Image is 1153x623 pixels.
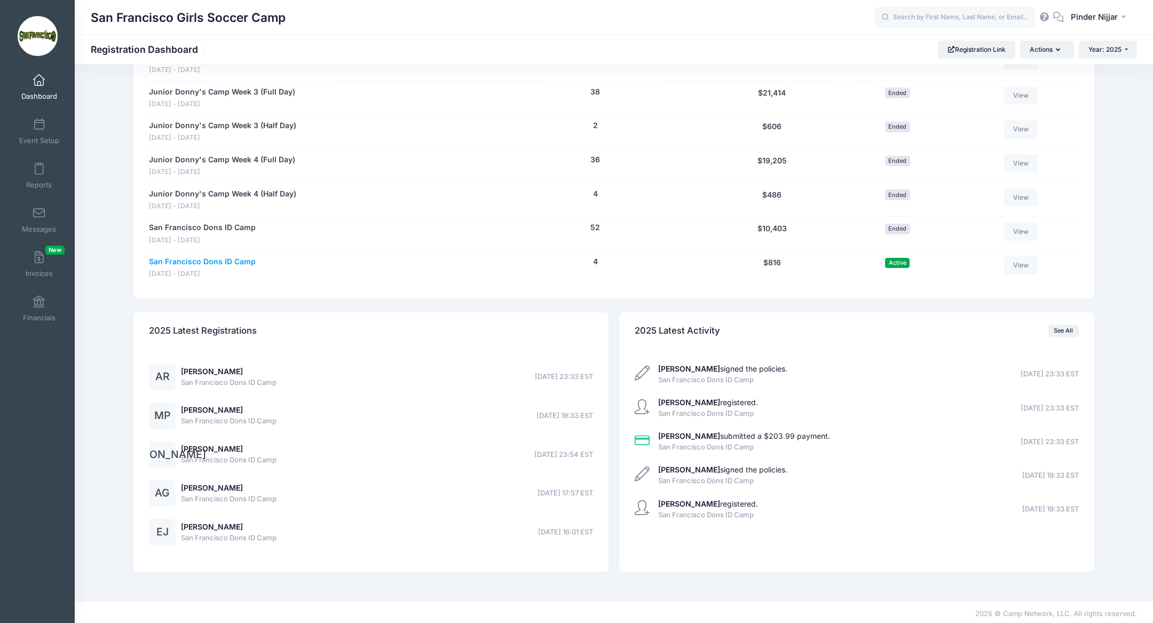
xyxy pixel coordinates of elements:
a: View [1004,86,1038,105]
a: View [1004,256,1038,274]
a: View [1004,120,1038,138]
button: 38 [590,86,600,98]
a: [PERSON_NAME]registered. [658,499,758,508]
h4: 2025 Latest Registrations [149,316,257,346]
span: [DATE] - [DATE] [149,269,256,279]
span: [DATE] 16:01 EST [538,527,593,538]
span: Ended [885,190,910,200]
a: View [1004,222,1038,240]
div: $816 [707,256,837,279]
span: San Francisco Dons ID Camp [658,375,787,385]
div: $21,414 [707,86,837,109]
a: EJ [149,528,176,537]
button: 4 [593,188,598,200]
span: [DATE] 23:54 EST [534,449,593,460]
span: [DATE] 19:33 EST [536,411,593,421]
strong: [PERSON_NAME] [658,465,720,474]
a: Reports [14,157,65,194]
span: [DATE] 23:33 EST [535,372,593,382]
a: Junior Donny's Camp Week 4 (Full Day) [149,154,295,165]
span: Event Setup [19,136,59,145]
a: [PERSON_NAME] [181,405,243,414]
img: San Francisco Girls Soccer Camp [18,16,58,56]
span: Ended [885,122,910,132]
span: [DATE] - [DATE] [149,201,296,211]
a: View [1004,154,1038,172]
div: $19,205 [707,154,837,177]
span: San Francisco Dons ID Camp [181,455,277,466]
div: $486 [707,188,837,211]
button: Year: 2025 [1079,41,1137,59]
a: Junior Donny's Camp Week 3 (Full Day) [149,86,295,98]
div: [PERSON_NAME] [149,441,176,468]
button: 2 [593,120,598,131]
a: [PERSON_NAME]signed the policies. [658,465,787,474]
span: [DATE] - [DATE] [149,133,296,143]
a: AG [149,489,176,498]
span: San Francisco Dons ID Camp [181,377,277,388]
span: [DATE] 23:33 EST [1021,437,1079,447]
div: AR [149,364,176,390]
span: San Francisco Dons ID Camp [181,533,277,543]
a: San Francisco Dons ID Camp [149,222,256,233]
a: AR [149,373,176,382]
span: Ended [885,88,910,98]
a: Financials [14,290,65,327]
a: San Francisco Dons ID Camp [149,256,256,267]
span: San Francisco Dons ID Camp [658,408,758,419]
div: EJ [149,519,176,546]
h4: 2025 Latest Activity [635,316,720,346]
button: Actions [1020,41,1073,59]
span: San Francisco Dons ID Camp [181,416,277,427]
a: [PERSON_NAME]signed the policies. [658,364,787,373]
h1: San Francisco Girls Soccer Camp [91,5,286,30]
span: San Francisco Dons ID Camp [658,476,787,486]
span: San Francisco Dons ID Camp [181,494,277,504]
span: Messages [22,225,56,234]
span: San Francisco Dons ID Camp [658,442,830,453]
span: [DATE] - [DATE] [149,65,296,75]
span: Active [885,258,910,268]
span: [DATE] 23:33 EST [1021,403,1079,414]
div: $606 [707,120,837,143]
span: 2025 © Camp Network, LLC. All rights reserved. [975,609,1137,618]
input: Search by First Name, Last Name, or Email... [875,7,1035,28]
a: Dashboard [14,68,65,106]
strong: [PERSON_NAME] [658,499,720,508]
a: Junior Donny's Camp Week 4 (Half Day) [149,188,296,200]
a: See All [1048,325,1079,337]
a: Event Setup [14,113,65,150]
span: Financials [23,313,56,322]
span: Invoices [26,269,53,278]
a: [PERSON_NAME] [181,444,243,453]
strong: [PERSON_NAME] [658,364,720,373]
a: Messages [14,201,65,239]
strong: [PERSON_NAME] [658,398,720,407]
span: [DATE] 17:57 EST [538,488,593,499]
span: Ended [885,224,910,234]
a: Junior Donny's Camp Week 3 (Half Day) [149,120,296,131]
span: [DATE] - [DATE] [149,235,256,246]
span: [DATE] 23:33 EST [1021,369,1079,380]
a: [PERSON_NAME] [181,367,243,376]
div: AG [149,480,176,507]
span: San Francisco Dons ID Camp [658,510,758,521]
a: [PERSON_NAME]submitted a $203.99 payment. [658,431,830,440]
span: Ended [885,156,910,166]
span: Reports [26,180,52,190]
a: MP [149,412,176,421]
span: [DATE] 19:33 EST [1022,470,1079,481]
a: [PERSON_NAME] [181,522,243,531]
h1: Registration Dashboard [91,44,207,55]
span: [DATE] - [DATE] [149,99,295,109]
button: 36 [590,154,600,165]
button: 52 [590,222,600,233]
span: Pinder Nijjar [1071,11,1118,23]
a: [PERSON_NAME] [149,451,176,460]
span: [DATE] 19:33 EST [1022,504,1079,515]
span: Dashboard [21,92,57,101]
div: $10,403 [707,222,837,245]
strong: [PERSON_NAME] [658,431,720,440]
a: [PERSON_NAME] [181,483,243,492]
div: MP [149,403,176,429]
